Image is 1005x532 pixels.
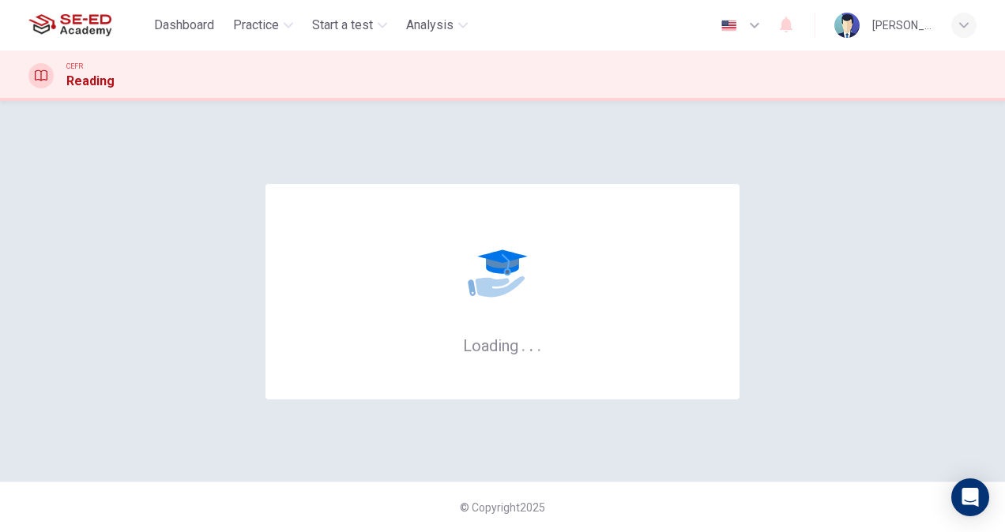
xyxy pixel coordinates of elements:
[719,20,739,32] img: en
[233,16,279,35] span: Practice
[536,331,542,357] h6: .
[463,335,542,355] h6: Loading
[460,501,545,514] span: © Copyright 2025
[306,11,393,39] button: Start a test
[28,9,148,41] a: SE-ED Academy logo
[951,478,989,516] div: Open Intercom Messenger
[66,61,83,72] span: CEFR
[148,11,220,39] button: Dashboard
[406,16,454,35] span: Analysis
[872,16,932,35] div: [PERSON_NAME]
[312,16,373,35] span: Start a test
[529,331,534,357] h6: .
[154,16,214,35] span: Dashboard
[521,331,526,357] h6: .
[227,11,299,39] button: Practice
[400,11,474,39] button: Analysis
[28,9,111,41] img: SE-ED Academy logo
[834,13,860,38] img: Profile picture
[66,72,115,91] h1: Reading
